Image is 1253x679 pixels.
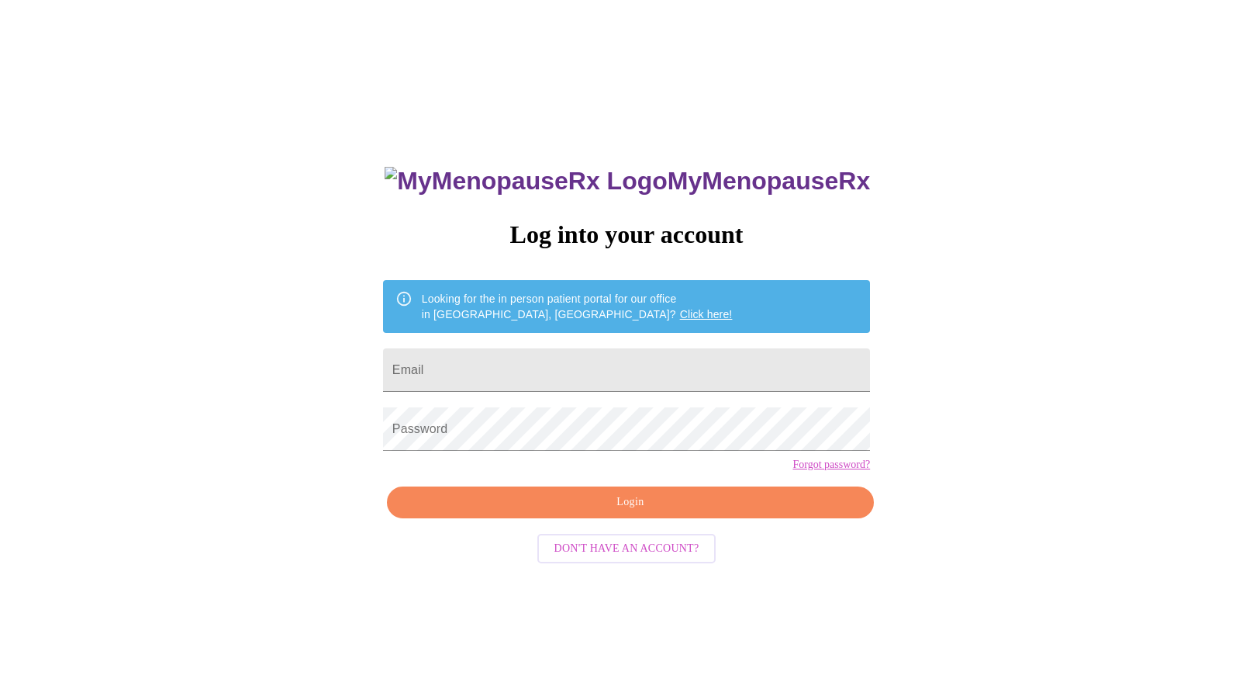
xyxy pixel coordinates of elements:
a: Forgot password? [792,459,870,471]
button: Don't have an account? [537,534,716,564]
span: Don't have an account? [554,539,699,559]
div: Looking for the in person patient portal for our office in [GEOGRAPHIC_DATA], [GEOGRAPHIC_DATA]? [422,285,733,328]
h3: Log into your account [383,220,870,249]
span: Login [405,493,856,512]
img: MyMenopauseRx Logo [385,167,667,196]
a: Click here! [680,308,733,320]
button: Login [387,487,874,518]
h3: MyMenopauseRx [385,167,870,196]
a: Don't have an account? [533,540,720,553]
